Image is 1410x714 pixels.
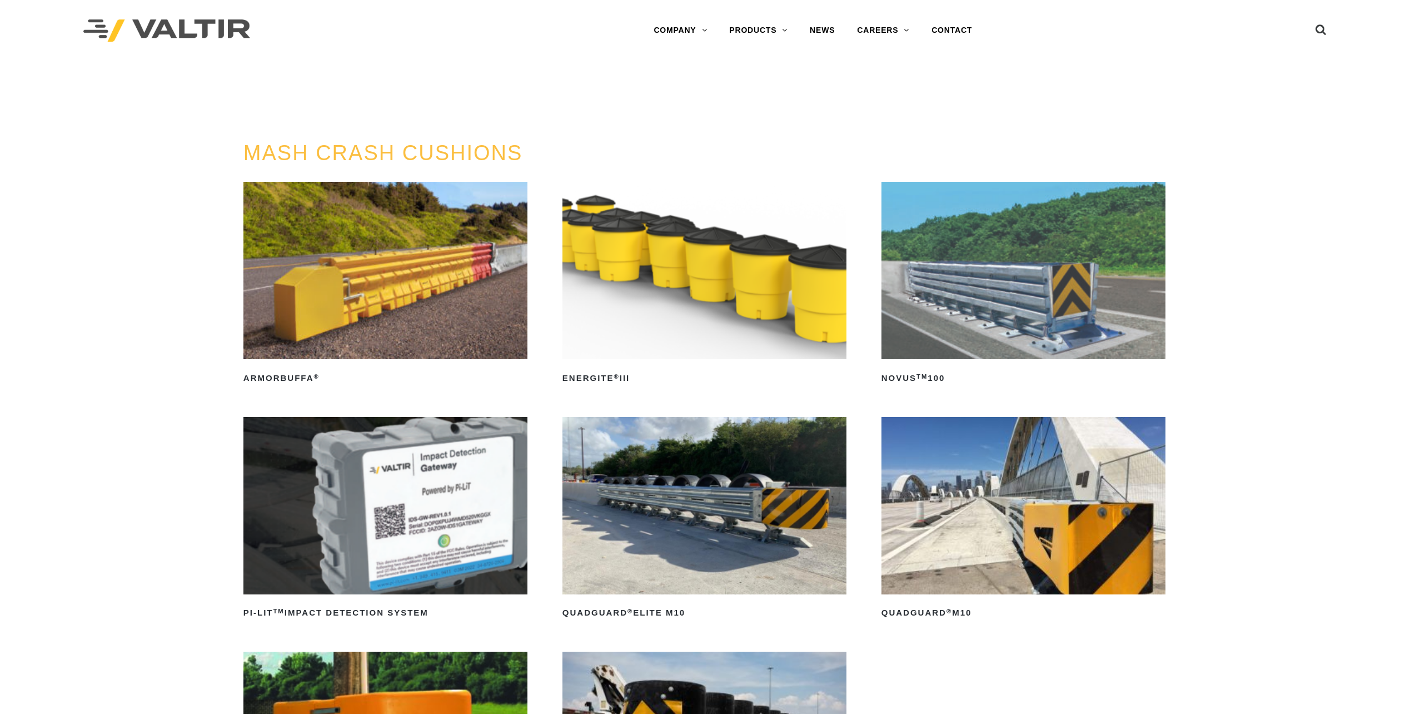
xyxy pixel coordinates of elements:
sup: ® [313,373,319,380]
a: QuadGuard®M10 [881,417,1165,622]
h2: ENERGITE III [562,369,846,387]
sup: TM [916,373,928,380]
h2: NOVUS 100 [881,369,1165,387]
a: ArmorBuffa® [243,182,527,387]
a: QuadGuard®Elite M10 [562,417,846,622]
h2: QuadGuard Elite M10 [562,604,846,622]
a: NEWS [799,19,846,42]
a: PRODUCTS [718,19,799,42]
a: MASH CRASH CUSHIONS [243,141,523,165]
a: CAREERS [846,19,920,42]
a: NOVUSTM100 [881,182,1165,387]
h2: PI-LIT Impact Detection System [243,604,527,622]
a: ENERGITE®III [562,182,846,387]
sup: ® [614,373,619,380]
a: PI-LITTMImpact Detection System [243,417,527,622]
img: Valtir [83,19,250,42]
sup: TM [273,608,285,614]
sup: ® [946,608,952,614]
h2: ArmorBuffa [243,369,527,387]
a: CONTACT [920,19,983,42]
a: COMPANY [642,19,718,42]
sup: ® [627,608,633,614]
h2: QuadGuard M10 [881,604,1165,622]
